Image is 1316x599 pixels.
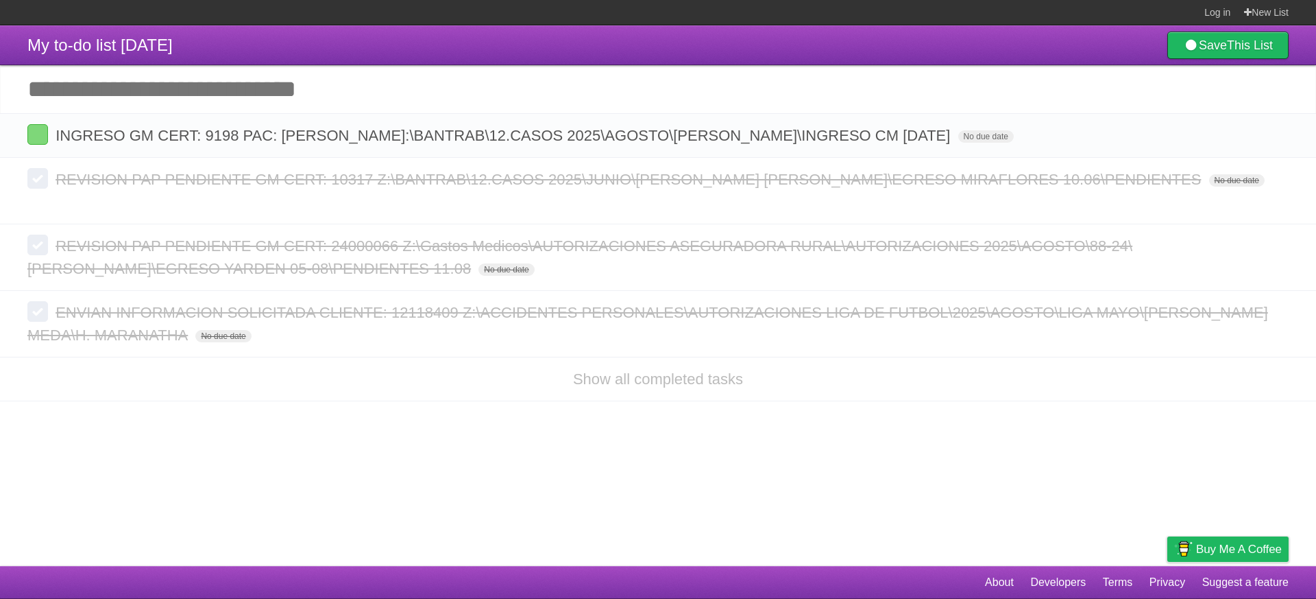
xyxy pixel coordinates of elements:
span: INGRESO GM CERT: 9198 PAC: [PERSON_NAME]:\BANTRAB\12.CASOS 2025\AGOSTO\[PERSON_NAME]\INGRESO CM [... [56,127,953,144]
span: ENVIAN INFORMACION SOLICITADA CLIENTE: 12118409 Z:\ACCIDENTES PERSONALES\AUTORIZACIONES LIGA DE F... [27,304,1268,344]
label: Done [27,301,48,322]
span: Buy me a coffee [1196,537,1282,561]
a: Privacy [1149,569,1185,596]
a: SaveThis List [1167,32,1289,59]
span: My to-do list [DATE] [27,36,173,54]
a: Developers [1030,569,1086,596]
label: Done [27,168,48,189]
a: Buy me a coffee [1167,537,1289,562]
a: Suggest a feature [1202,569,1289,596]
span: No due date [195,330,251,342]
a: About [985,569,1014,596]
label: Done [27,235,48,255]
label: Done [27,124,48,145]
span: REVISION PAP PENDIENTE GM CERT: 24000066 Z:\Gastos Medicos\AUTORIZACIONES ASEGURADORA RURAL\AUTOR... [27,237,1132,277]
span: No due date [958,130,1014,143]
label: Star task [1205,124,1231,147]
span: No due date [478,263,534,276]
span: REVISION PAP PENDIENTE GM CERT: 10317 Z:\BANTRAB\12.CASOS 2025\JUNIO\[PERSON_NAME] [PERSON_NAME]\... [56,171,1204,188]
img: Buy me a coffee [1174,537,1193,561]
span: No due date [1209,174,1265,187]
a: Terms [1103,569,1133,596]
a: Show all completed tasks [573,371,743,388]
b: This List [1227,38,1273,52]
